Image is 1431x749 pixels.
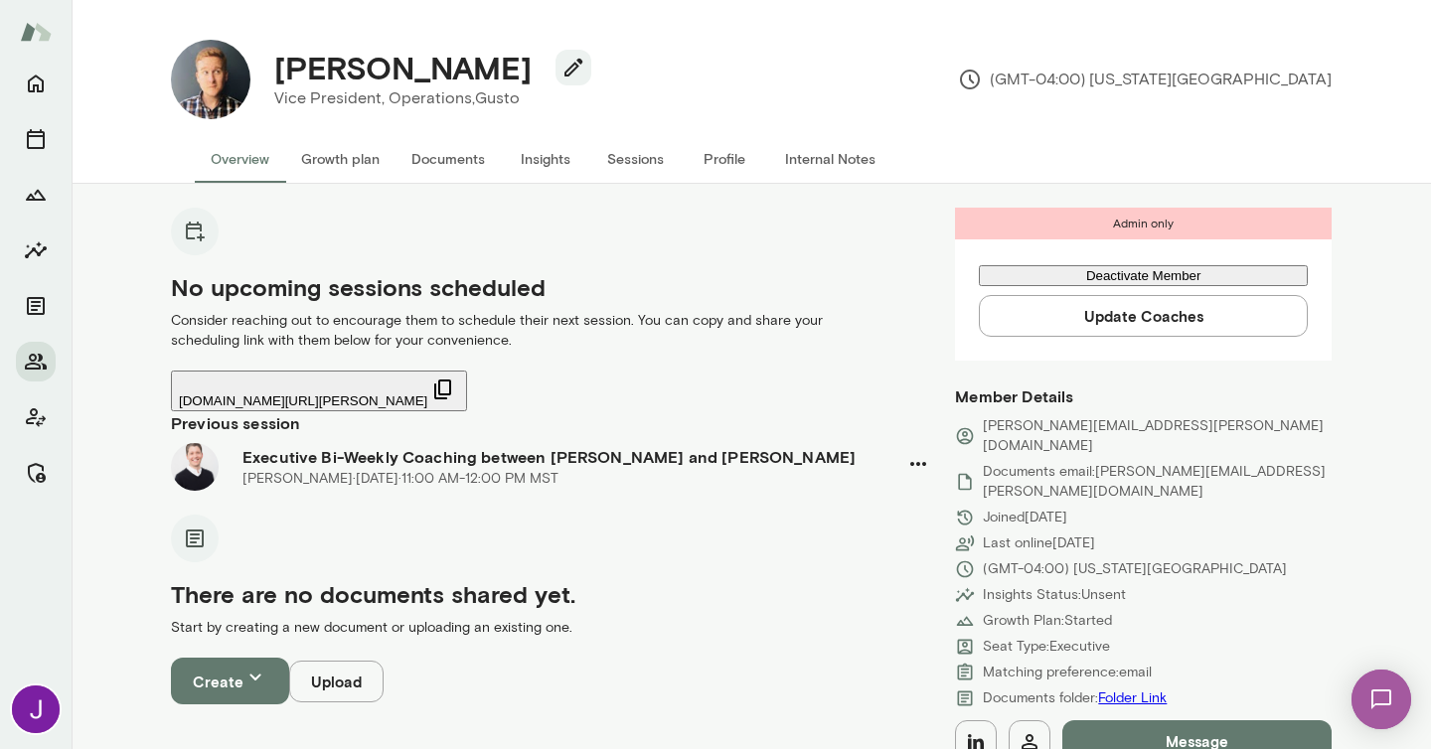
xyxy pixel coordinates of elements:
[171,658,289,704] button: Create
[16,175,56,215] button: Growth Plan
[289,661,384,702] button: Upload
[242,445,897,469] h6: Executive Bi-Weekly Coaching between [PERSON_NAME] and [PERSON_NAME]
[171,618,939,638] p: Start by creating a new document or uploading an existing one.
[171,40,250,119] img: Michael Hutto
[179,393,427,408] span: [DOMAIN_NAME][URL][PERSON_NAME]
[171,371,467,411] button: [DOMAIN_NAME][URL][PERSON_NAME]
[20,13,52,51] img: Mento
[979,295,1308,337] button: Update Coaches
[16,119,56,159] button: Sessions
[16,453,56,493] button: Manage
[16,342,56,381] button: Members
[171,271,939,303] h5: No upcoming sessions scheduled
[171,578,939,610] h5: There are no documents shared yet.
[983,462,1332,502] p: Documents email: [PERSON_NAME][EMAIL_ADDRESS][PERSON_NAME][DOMAIN_NAME]
[983,637,1110,657] p: Seat Type: Executive
[16,64,56,103] button: Home
[983,663,1152,682] p: Matching preference: email
[983,611,1112,631] p: Growth Plan: Started
[983,508,1067,527] p: Joined [DATE]
[16,230,56,270] button: Insights
[983,585,1126,605] p: Insights Status: Unsent
[955,208,1332,239] div: Admin only
[285,135,396,183] button: Growth plan
[171,311,939,351] p: Consider reaching out to encourage them to schedule their next session. You can copy and share yo...
[979,265,1308,286] button: Deactivate Member
[396,135,501,183] button: Documents
[242,469,558,489] p: [PERSON_NAME] · [DATE] · 11:00 AM-12:00 PM MST
[983,416,1332,456] p: [PERSON_NAME][EMAIL_ADDRESS][PERSON_NAME][DOMAIN_NAME]
[16,286,56,326] button: Documents
[501,135,590,183] button: Insights
[955,384,1332,408] h6: Member Details
[983,533,1095,553] p: Last online [DATE]
[983,688,1167,708] p: Documents folder:
[195,135,285,183] button: Overview
[680,135,769,183] button: Profile
[16,397,56,437] button: Client app
[1098,689,1167,706] a: Folder Link
[171,411,939,435] h6: Previous session
[274,86,575,110] p: Vice President, Operations, Gusto
[983,559,1287,579] p: (GMT-04:00) [US_STATE][GEOGRAPHIC_DATA]
[12,685,60,733] img: Jocelyn Grodin
[590,135,680,183] button: Sessions
[958,68,1332,91] p: (GMT-04:00) [US_STATE][GEOGRAPHIC_DATA]
[274,49,532,86] h4: [PERSON_NAME]
[769,135,891,183] button: Internal Notes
